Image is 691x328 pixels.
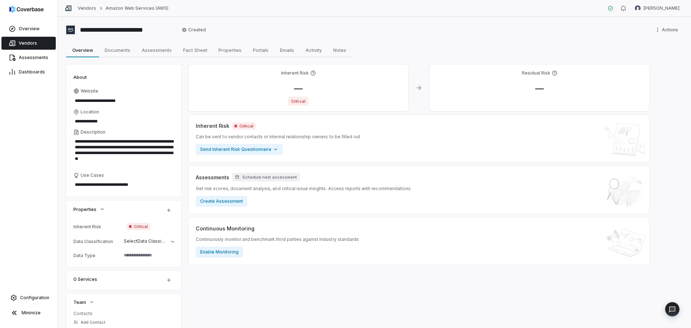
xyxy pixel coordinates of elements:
span: Assessments [196,174,229,181]
button: Send Inherent Risk Questionnaire [196,144,283,155]
button: More actions [652,24,682,35]
a: Vendors [78,5,96,11]
span: Configuration [20,295,49,301]
button: Scott McMichael avatar[PERSON_NAME] [631,3,684,14]
button: Minimize [3,306,54,320]
textarea: Use Cases [73,180,174,190]
span: Fact Sheet [180,45,210,55]
button: Team [71,296,97,309]
button: Enable Monitoring [196,247,243,257]
span: Portals [250,45,271,55]
input: Website [73,96,162,106]
div: Data Classification [73,239,121,244]
button: Properties [71,203,107,216]
div: Inherent Risk [73,224,124,229]
span: Overview [19,26,40,32]
span: Inherent Risk [196,122,229,130]
span: Assessments [139,45,175,55]
dt: Contacts [73,311,174,316]
a: Assessments [1,51,56,64]
span: Location [81,109,99,115]
span: Notes [330,45,349,55]
span: Emails [277,45,297,55]
textarea: Description [73,136,174,170]
span: Team [73,299,86,305]
span: Description [81,129,105,135]
span: Properties [216,45,244,55]
span: Can be sent to vendor contacts or internal relationship owners to be filled out [196,134,360,140]
a: Configuration [3,291,54,304]
button: Schedule next assessment [232,173,300,181]
a: Dashboards [1,66,56,78]
div: Data Type [73,253,121,258]
span: Properties [73,206,96,212]
a: Vendors [1,37,56,50]
span: Use Cases [81,172,104,178]
span: Dashboards [19,69,45,75]
a: Amazon Web Services (AWS) [105,5,168,11]
a: Overview [1,22,56,35]
span: Continuously monitor and benchmark third parties against industry standards [196,237,359,242]
span: Documents [102,45,133,55]
span: Vendors [19,40,37,46]
img: logo-D7KZi-bG.svg [9,6,44,13]
span: Critical [232,122,256,130]
span: Select Data Classification [124,238,177,244]
h4: Inherent Risk [281,70,309,76]
span: Assessments [19,55,48,60]
h4: Residual Risk [522,70,550,76]
span: Critical [127,223,150,230]
span: Schedule next assessment [242,175,297,180]
span: Created [182,27,206,33]
span: Minimize [22,310,41,316]
button: Create Assessment [196,196,247,207]
span: About [73,74,87,80]
span: Critical [288,97,308,105]
span: Continuous Monitoring [196,225,254,232]
input: Location [73,116,174,126]
span: [PERSON_NAME] [643,5,679,11]
span: Website [81,88,98,94]
span: — [288,83,308,94]
span: Get risk scores, document analysis, and critical issue insights. Access reports with recommendations [196,186,411,192]
span: Overview [69,45,96,55]
img: Scott McMichael avatar [635,5,641,11]
span: — [529,83,550,94]
span: Activity [303,45,325,55]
